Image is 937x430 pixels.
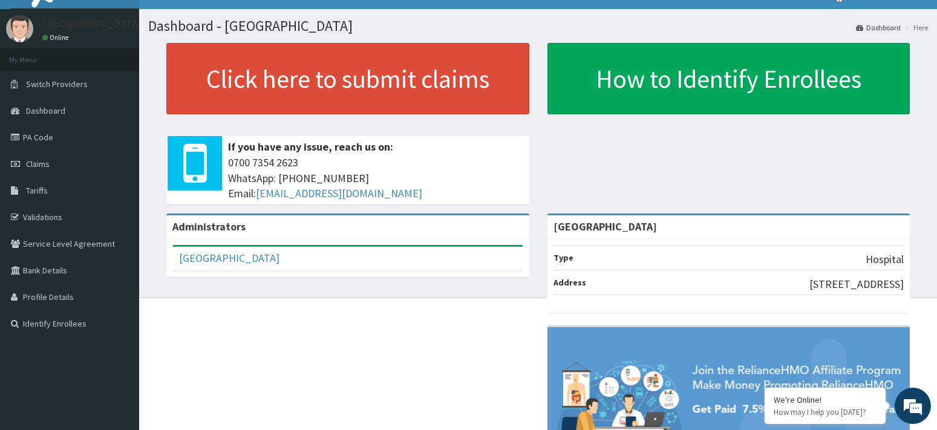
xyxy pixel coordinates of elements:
p: Hospital [866,252,904,267]
strong: [GEOGRAPHIC_DATA] [553,220,657,233]
p: [GEOGRAPHIC_DATA] [42,18,142,29]
h1: Dashboard - [GEOGRAPHIC_DATA] [148,18,928,34]
div: Minimize live chat window [198,6,227,35]
a: Online [42,33,71,42]
b: Type [553,252,573,263]
textarea: Type your message and hit 'Enter' [6,295,230,337]
a: Dashboard [856,22,901,33]
div: Chat with us now [63,68,203,83]
span: Switch Providers [26,79,88,90]
p: How may I help you today? [774,407,877,417]
b: Administrators [172,220,246,233]
span: We're online! [70,134,167,256]
div: We're Online! [774,394,877,405]
img: User Image [6,15,33,42]
p: [STREET_ADDRESS] [809,276,904,292]
li: Here [902,22,928,33]
span: Dashboard [26,105,65,116]
span: 0700 7354 2623 WhatsApp: [PHONE_NUMBER] Email: [228,155,523,201]
img: d_794563401_company_1708531726252_794563401 [22,60,49,91]
a: Click here to submit claims [166,43,529,114]
a: [EMAIL_ADDRESS][DOMAIN_NAME] [256,186,422,200]
a: How to Identify Enrollees [547,43,910,114]
b: Address [553,277,586,288]
span: Claims [26,158,50,169]
span: Tariffs [26,185,48,196]
b: If you have any issue, reach us on: [228,140,393,154]
a: [GEOGRAPHIC_DATA] [179,251,279,265]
